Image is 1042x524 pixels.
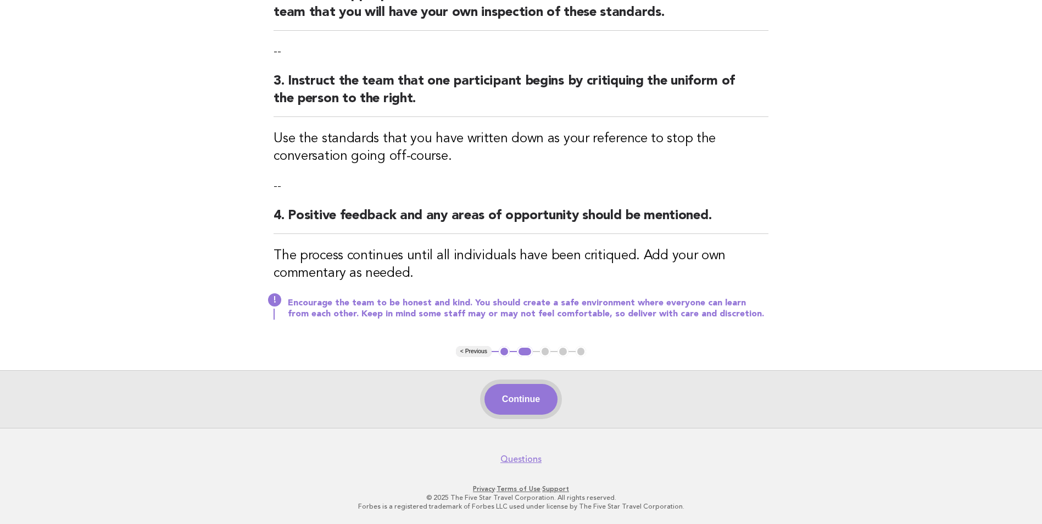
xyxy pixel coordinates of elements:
[499,346,510,357] button: 1
[288,298,768,320] p: Encourage the team to be honest and kind. You should create a safe environment where everyone can...
[185,493,857,502] p: © 2025 The Five Star Travel Corporation. All rights reserved.
[274,207,768,234] h2: 4. Positive feedback and any areas of opportunity should be mentioned.
[274,44,768,59] p: --
[274,179,768,194] p: --
[497,485,540,493] a: Terms of Use
[517,346,533,357] button: 2
[185,484,857,493] p: · ·
[185,502,857,511] p: Forbes is a registered trademark of Forbes LLC used under license by The Five Star Travel Corpora...
[274,130,768,165] h3: Use the standards that you have written down as your reference to stop the conversation going off...
[274,247,768,282] h3: The process continues until all individuals have been critiqued. Add your own commentary as needed.
[484,384,558,415] button: Continue
[274,73,768,117] h2: 3. Instruct the team that one participant begins by critiquing the uniform of the person to the r...
[542,485,569,493] a: Support
[473,485,495,493] a: Privacy
[456,346,492,357] button: < Previous
[500,454,542,465] a: Questions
